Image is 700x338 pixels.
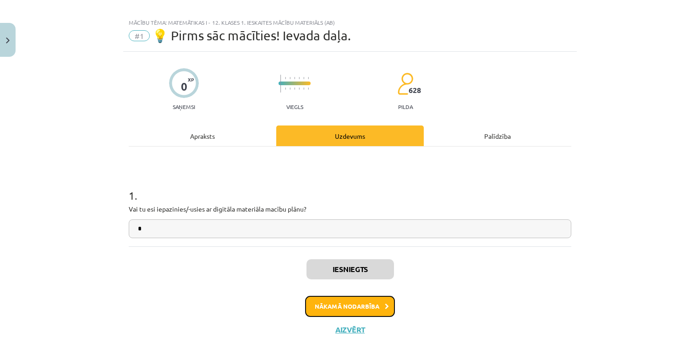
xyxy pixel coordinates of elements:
[424,125,571,146] div: Palīdzība
[129,125,276,146] div: Apraksts
[305,296,395,317] button: Nākamā nodarbība
[181,80,187,93] div: 0
[285,77,286,79] img: icon-short-line-57e1e144782c952c97e751825c79c345078a6d821885a25fce030b3d8c18986b.svg
[397,72,413,95] img: students-c634bb4e5e11cddfef0936a35e636f08e4e9abd3cc4e673bd6f9a4125e45ecb1.svg
[303,87,304,90] img: icon-short-line-57e1e144782c952c97e751825c79c345078a6d821885a25fce030b3d8c18986b.svg
[308,87,309,90] img: icon-short-line-57e1e144782c952c97e751825c79c345078a6d821885a25fce030b3d8c18986b.svg
[129,30,150,41] span: #1
[285,87,286,90] img: icon-short-line-57e1e144782c952c97e751825c79c345078a6d821885a25fce030b3d8c18986b.svg
[290,87,290,90] img: icon-short-line-57e1e144782c952c97e751825c79c345078a6d821885a25fce030b3d8c18986b.svg
[280,75,281,93] img: icon-long-line-d9ea69661e0d244f92f715978eff75569469978d946b2353a9bb055b3ed8787d.svg
[286,104,303,110] p: Viegls
[303,77,304,79] img: icon-short-line-57e1e144782c952c97e751825c79c345078a6d821885a25fce030b3d8c18986b.svg
[169,104,199,110] p: Saņemsi
[294,77,295,79] img: icon-short-line-57e1e144782c952c97e751825c79c345078a6d821885a25fce030b3d8c18986b.svg
[6,38,10,44] img: icon-close-lesson-0947bae3869378f0d4975bcd49f059093ad1ed9edebbc8119c70593378902aed.svg
[276,125,424,146] div: Uzdevums
[409,86,421,94] span: 628
[188,77,194,82] span: XP
[308,77,309,79] img: icon-short-line-57e1e144782c952c97e751825c79c345078a6d821885a25fce030b3d8c18986b.svg
[299,87,300,90] img: icon-short-line-57e1e144782c952c97e751825c79c345078a6d821885a25fce030b3d8c18986b.svg
[299,77,300,79] img: icon-short-line-57e1e144782c952c97e751825c79c345078a6d821885a25fce030b3d8c18986b.svg
[129,173,571,202] h1: 1 .
[306,259,394,279] button: Iesniegts
[129,204,571,214] p: Vai tu esi iepazinies/-usies ar digitāla materiāla macību plānu?
[152,28,351,43] span: 💡 Pirms sāc mācīties! Ievada daļa.
[333,325,367,334] button: Aizvērt
[398,104,413,110] p: pilda
[294,87,295,90] img: icon-short-line-57e1e144782c952c97e751825c79c345078a6d821885a25fce030b3d8c18986b.svg
[290,77,290,79] img: icon-short-line-57e1e144782c952c97e751825c79c345078a6d821885a25fce030b3d8c18986b.svg
[129,19,571,26] div: Mācību tēma: Matemātikas i - 12. klases 1. ieskaites mācību materiāls (ab)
